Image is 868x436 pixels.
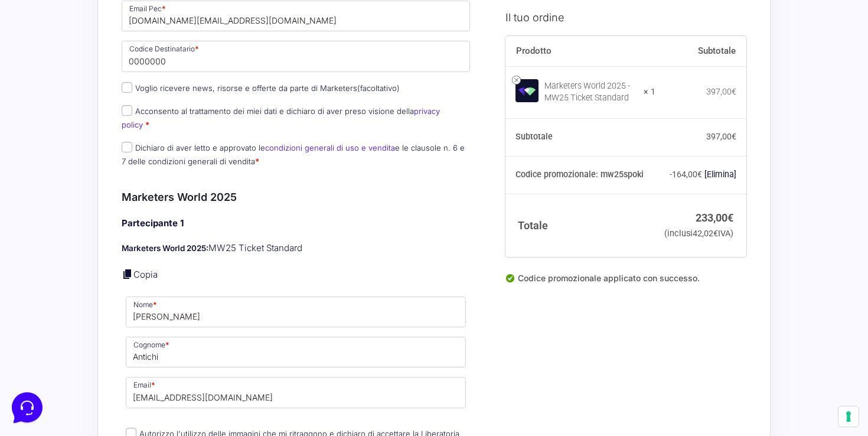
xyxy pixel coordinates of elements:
td: - [655,156,746,194]
span: Inizia una conversazione [77,106,174,116]
div: Codice promozionale applicato con successo. [505,271,746,294]
span: € [713,228,718,238]
th: Prodotto [505,35,656,66]
p: Messaggi [102,344,134,354]
span: € [732,132,736,141]
button: Messaggi [82,327,155,354]
label: Voglio ricevere news, risorse e offerte da parte di Marketers [122,83,400,93]
a: Copia i dettagli dell'acquirente [122,268,133,280]
a: Copia [133,269,158,280]
th: Totale [505,194,656,257]
span: € [697,170,702,179]
label: Acconsento al trattamento dei miei dati e dichiaro di aver preso visione della [122,106,440,129]
input: Acconsento al trattamento dei miei dati e dichiaro di aver preso visione dellaprivacy policy [122,105,132,116]
a: Apri Centro Assistenza [126,147,217,156]
bdi: 397,00 [706,132,736,141]
img: dark [19,66,43,90]
span: 42,02 [693,228,718,238]
input: Email Pec * [122,1,470,31]
span: € [727,211,733,223]
p: Aiuto [182,344,199,354]
img: dark [57,66,80,90]
span: 164,00 [672,170,702,179]
span: Trova una risposta [19,147,92,156]
label: Dichiaro di aver letto e approvato le e le clausole n. 6 e 7 delle condizioni generali di vendita [122,143,465,166]
input: Cerca un articolo... [27,172,193,184]
iframe: Customerly Messenger Launcher [9,390,45,425]
h3: Il tuo ordine [505,9,746,25]
strong: × 1 [644,86,655,98]
input: Voglio ricevere news, risorse e offerte da parte di Marketers(facoltativo) [122,82,132,93]
span: (facoltativo) [357,83,400,93]
bdi: 233,00 [696,211,733,223]
span: € [732,87,736,96]
h4: Partecipante 1 [122,217,470,230]
th: Codice promozionale: mw25spoki [505,156,656,194]
small: (inclusi IVA) [664,228,733,238]
button: Inizia una conversazione [19,99,217,123]
bdi: 397,00 [706,87,736,96]
h3: Marketers World 2025 [122,189,470,205]
input: Codice Destinatario * [122,41,470,71]
div: Marketers World 2025 - MW25 Ticket Standard [544,80,637,104]
input: Dichiaro di aver letto e approvato lecondizioni generali di uso e venditae le clausole n. 6 e 7 d... [122,142,132,152]
th: Subtotale [655,35,746,66]
span: Le tue conversazioni [19,47,100,57]
button: Aiuto [154,327,227,354]
img: dark [38,66,61,90]
a: Rimuovi il codice promozionale mw25spoki [704,170,736,179]
strong: Marketers World 2025: [122,243,208,253]
img: Marketers World 2025 - MW25 Ticket Standard [515,79,539,102]
button: Home [9,327,82,354]
a: condizioni generali di uso e vendita [265,143,395,152]
p: Home [35,344,56,354]
th: Subtotale [505,118,656,156]
p: MW25 Ticket Standard [122,242,470,255]
button: Le tue preferenze relative al consenso per le tecnologie di tracciamento [838,406,859,427]
h2: Ciao da Marketers 👋 [9,9,198,28]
